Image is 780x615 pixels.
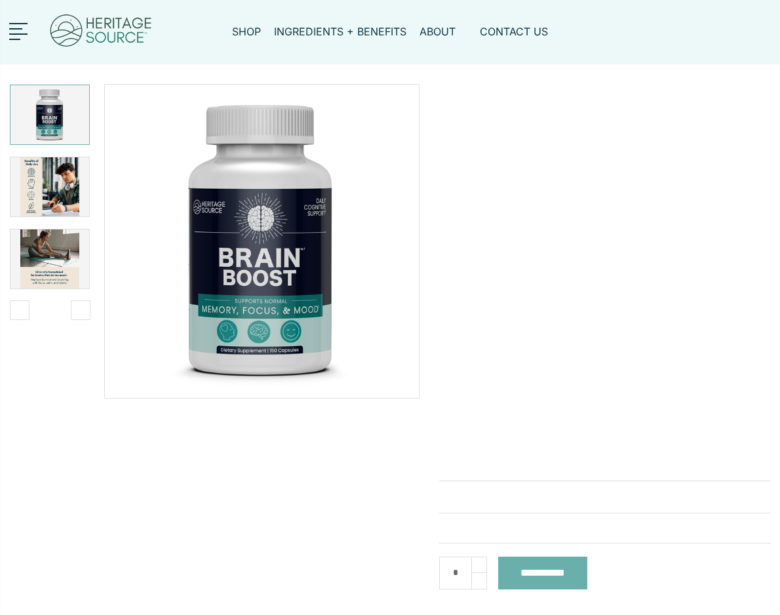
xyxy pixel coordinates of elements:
img: BRAIN BOOST [105,85,418,398]
iframe: McKenna's Custom Content [439,84,771,477]
a: ABOUT [419,24,467,54]
img: BRAIN BOOST [20,85,79,144]
button: Previous [10,300,29,320]
button: Next [71,300,90,320]
a: INGREDIENTS + BENEFITS [274,24,406,54]
a: CONTACT US [480,24,548,54]
img: BRAIN BOOST [20,229,79,288]
a: SHOP [232,24,261,54]
img: Heritage Source [49,7,153,58]
img: BRAIN BOOST [20,157,79,216]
